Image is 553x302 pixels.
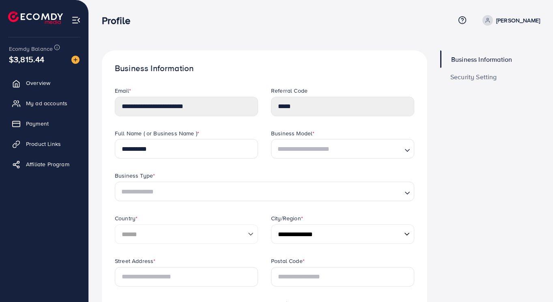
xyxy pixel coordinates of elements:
img: menu [71,15,81,25]
h3: Profile [102,15,137,26]
label: Business Model [271,129,314,137]
span: Ecomdy Balance [9,45,53,53]
a: Payment [6,115,82,132]
a: [PERSON_NAME] [479,15,540,26]
iframe: Chat [519,265,547,296]
label: Postal Code [271,257,305,265]
input: Search for option [118,186,401,198]
a: Product Links [6,136,82,152]
span: $3,815.44 [9,53,44,65]
input: Search for option [275,143,401,156]
span: Security Setting [450,74,497,80]
span: Payment [26,119,49,128]
label: Referral Code [271,87,308,95]
label: Street Address [115,257,155,265]
span: My ad accounts [26,99,67,107]
span: Overview [26,79,50,87]
img: image [71,56,80,64]
span: Product Links [26,140,61,148]
label: Email [115,87,131,95]
label: Country [115,214,138,222]
h1: Business Information [115,63,414,74]
div: Search for option [115,182,414,201]
div: Search for option [271,139,414,159]
a: Affiliate Program [6,156,82,172]
a: My ad accounts [6,95,82,111]
label: City/Region [271,214,303,222]
p: [PERSON_NAME] [496,15,540,25]
a: Overview [6,75,82,91]
label: Full Name ( or Business Name ) [115,129,199,137]
span: Affiliate Program [26,160,69,168]
label: Business Type [115,172,155,180]
span: Business Information [451,56,512,63]
img: logo [8,11,63,24]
